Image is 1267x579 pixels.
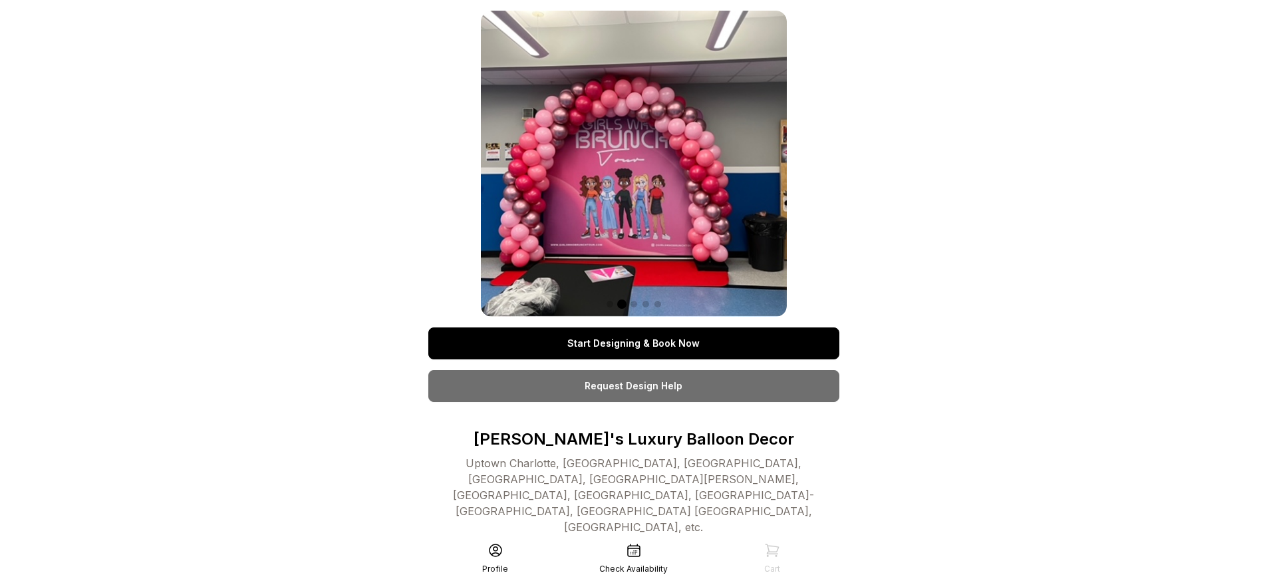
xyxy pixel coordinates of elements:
div: Check Availability [599,564,668,574]
a: Start Designing & Book Now [428,327,839,359]
p: [PERSON_NAME]'s Luxury Balloon Decor [428,429,839,450]
div: Profile [482,564,508,574]
a: Request Design Help [428,370,839,402]
div: Cart [764,564,780,574]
